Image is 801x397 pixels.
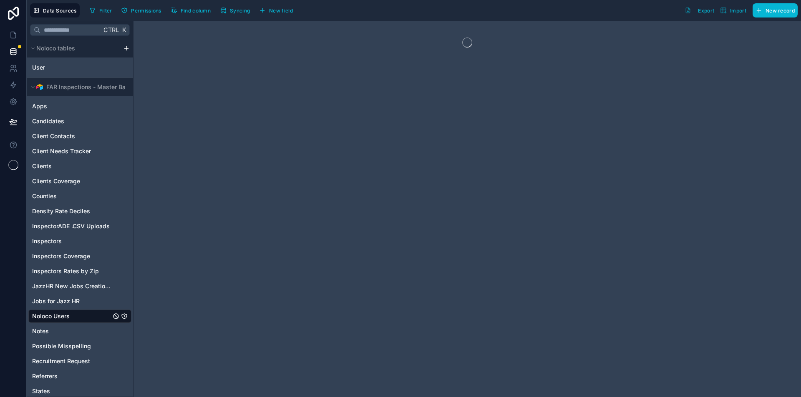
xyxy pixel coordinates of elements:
[717,3,749,17] button: Import
[749,3,798,17] a: New record
[230,7,250,14] span: Syncing
[131,7,161,14] span: Permissions
[753,3,798,17] button: New record
[269,7,293,14] span: New field
[168,4,214,17] button: Find column
[217,4,253,17] button: Syncing
[766,7,795,14] span: New record
[217,4,256,17] a: Syncing
[30,3,80,17] button: Data Sources
[99,7,112,14] span: Filter
[43,7,77,14] span: Data Sources
[698,7,714,14] span: Export
[103,25,120,35] span: Ctrl
[730,7,746,14] span: Import
[118,4,167,17] a: Permissions
[682,3,717,17] button: Export
[256,4,296,17] button: New field
[121,27,127,33] span: K
[181,7,211,14] span: Find column
[118,4,164,17] button: Permissions
[86,4,115,17] button: Filter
